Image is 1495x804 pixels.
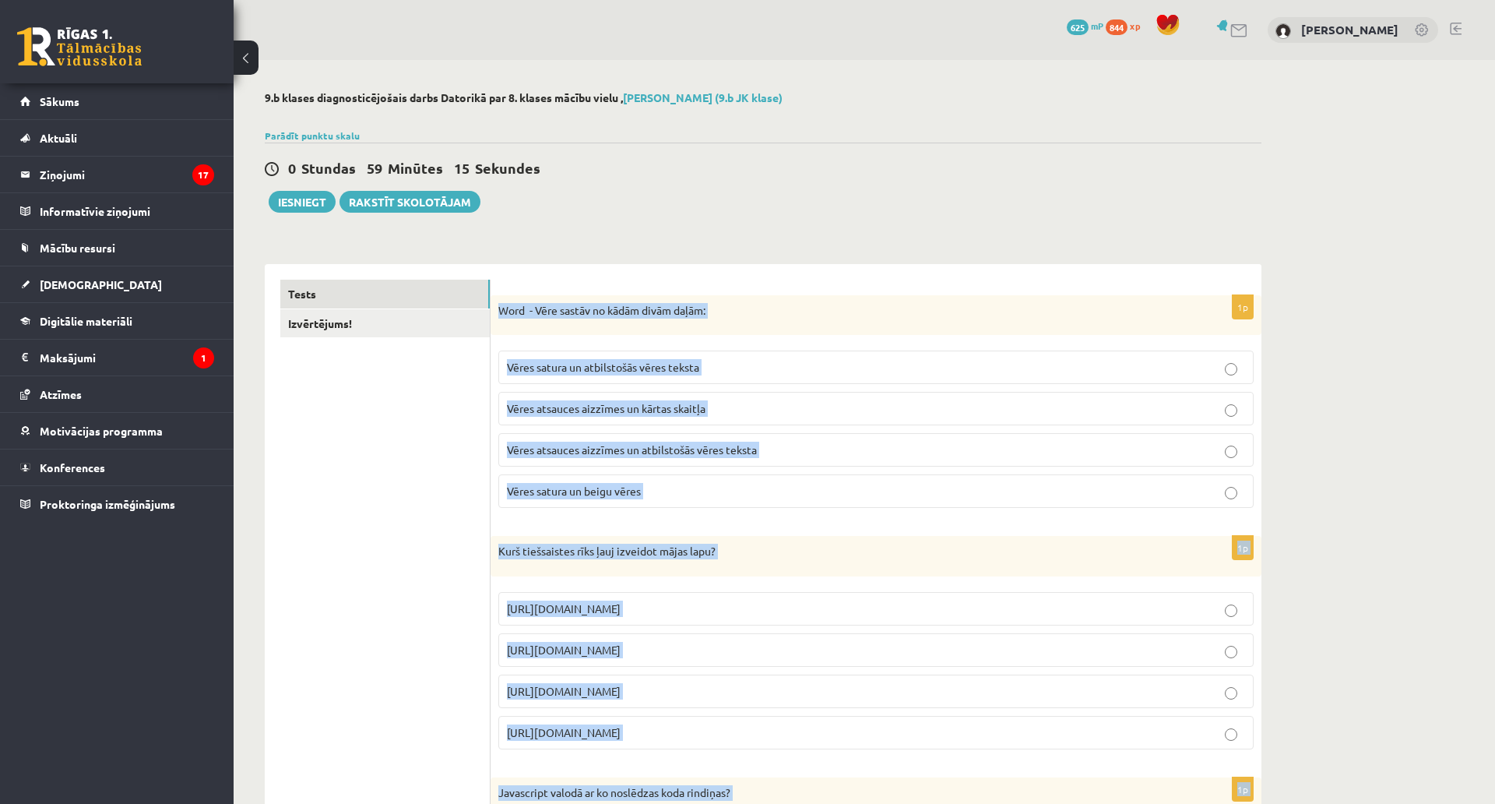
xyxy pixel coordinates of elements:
[288,159,296,177] span: 0
[507,443,757,457] span: Vēres atsauces aizzīmes un atbilstošās vēres teksta
[20,486,214,522] a: Proktoringa izmēģinājums
[20,413,214,449] a: Motivācijas programma
[40,193,214,229] legend: Informatīvie ziņojumi
[40,497,175,511] span: Proktoringa izmēģinājums
[1301,22,1398,37] a: [PERSON_NAME]
[17,27,142,66] a: Rīgas 1. Tālmācības vidusskola
[507,601,621,615] span: [URL][DOMAIN_NAME]
[193,347,214,368] i: 1
[1225,404,1237,417] input: Vēres atsauces aizzīmes un kārtas skaitļa
[20,157,214,192] a: Ziņojumi17
[301,159,356,177] span: Stundas
[20,266,214,302] a: [DEMOGRAPHIC_DATA]
[40,277,162,291] span: [DEMOGRAPHIC_DATA]
[1232,535,1254,560] p: 1p
[40,157,214,192] legend: Ziņojumi
[475,159,540,177] span: Sekundes
[507,484,641,498] span: Vēres satura un beigu vēres
[1225,728,1237,741] input: [URL][DOMAIN_NAME]
[1225,363,1237,376] input: Vēres satura un atbilstošās vēres teksta
[507,684,621,698] span: [URL][DOMAIN_NAME]
[280,309,490,338] a: Izvērtējums!
[40,241,115,255] span: Mācību resursi
[20,83,214,119] a: Sākums
[20,303,214,339] a: Digitālie materiāli
[1130,19,1140,32] span: xp
[1067,19,1103,32] a: 625 mP
[20,120,214,156] a: Aktuāli
[1232,777,1254,802] p: 1p
[339,191,480,213] a: Rakstīt skolotājam
[1106,19,1148,32] a: 844 xp
[1225,605,1237,617] input: [URL][DOMAIN_NAME]
[1225,446,1237,458] input: Vēres atsauces aizzīmes un atbilstošās vēres teksta
[1067,19,1089,35] span: 625
[498,544,1176,559] p: Kurš tiešsaistes rīks ļauj izveidot mājas lapu?
[40,131,77,145] span: Aktuāli
[20,340,214,376] a: Maksājumi1
[507,360,699,374] span: Vēres satura un atbilstošās vēres teksta
[40,94,79,108] span: Sākums
[623,90,783,104] a: [PERSON_NAME] (9.b JK klase)
[507,643,621,657] span: [URL][DOMAIN_NAME]
[20,376,214,412] a: Atzīmes
[265,91,1261,104] h2: 9.b klases diagnosticējošais darbs Datorikā par 8. klases mācību vielu ,
[1225,687,1237,700] input: [URL][DOMAIN_NAME]
[40,387,82,401] span: Atzīmes
[498,303,1176,319] p: Word - Vēre sastāv no kādām divām daļām:
[1106,19,1127,35] span: 844
[1225,487,1237,499] input: Vēres satura un beigu vēres
[20,230,214,266] a: Mācību resursi
[1091,19,1103,32] span: mP
[1232,294,1254,319] p: 1p
[367,159,382,177] span: 59
[498,785,1176,801] p: Javascript valodā ar ko noslēdzas koda rindiņas?
[280,280,490,309] a: Tests
[40,424,163,438] span: Motivācijas programma
[269,191,336,213] button: Iesniegt
[40,460,105,474] span: Konferences
[454,159,470,177] span: 15
[40,340,214,376] legend: Maksājumi
[192,164,214,185] i: 17
[20,193,214,229] a: Informatīvie ziņojumi
[1225,646,1237,658] input: [URL][DOMAIN_NAME]
[265,129,360,142] a: Parādīt punktu skalu
[388,159,443,177] span: Minūtes
[1275,23,1291,39] img: Kristaps Veinbergs
[40,314,132,328] span: Digitālie materiāli
[20,450,214,485] a: Konferences
[507,725,621,739] span: [URL][DOMAIN_NAME]
[507,401,705,415] span: Vēres atsauces aizzīmes un kārtas skaitļa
